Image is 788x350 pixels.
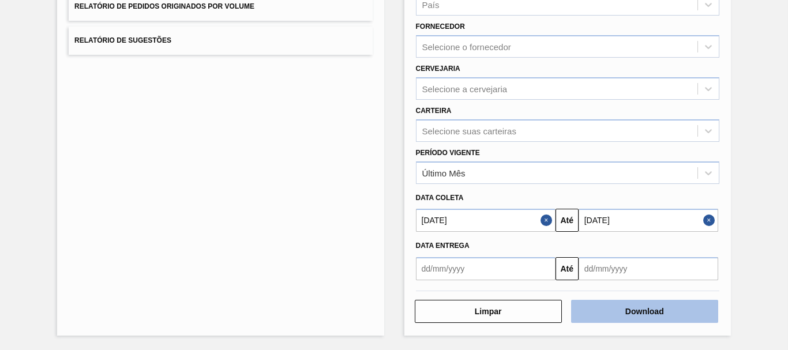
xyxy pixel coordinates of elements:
button: Até [556,209,579,232]
span: Data Entrega [416,242,470,250]
input: dd/mm/yyyy [579,257,718,280]
span: Data coleta [416,194,464,202]
label: Período Vigente [416,149,480,157]
input: dd/mm/yyyy [579,209,718,232]
label: Carteira [416,107,452,115]
button: Relatório de Sugestões [69,27,372,55]
input: dd/mm/yyyy [416,257,556,280]
button: Download [571,300,718,323]
input: dd/mm/yyyy [416,209,556,232]
span: Relatório de Pedidos Originados por Volume [74,2,254,10]
div: Último Mês [422,168,466,178]
label: Cervejaria [416,65,460,73]
button: Limpar [415,300,562,323]
button: Close [541,209,556,232]
label: Fornecedor [416,22,465,31]
button: Até [556,257,579,280]
span: Relatório de Sugestões [74,36,171,44]
button: Close [703,209,718,232]
div: Selecione suas carteiras [422,126,516,136]
div: Selecione a cervejaria [422,84,508,93]
div: Selecione o fornecedor [422,42,511,52]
